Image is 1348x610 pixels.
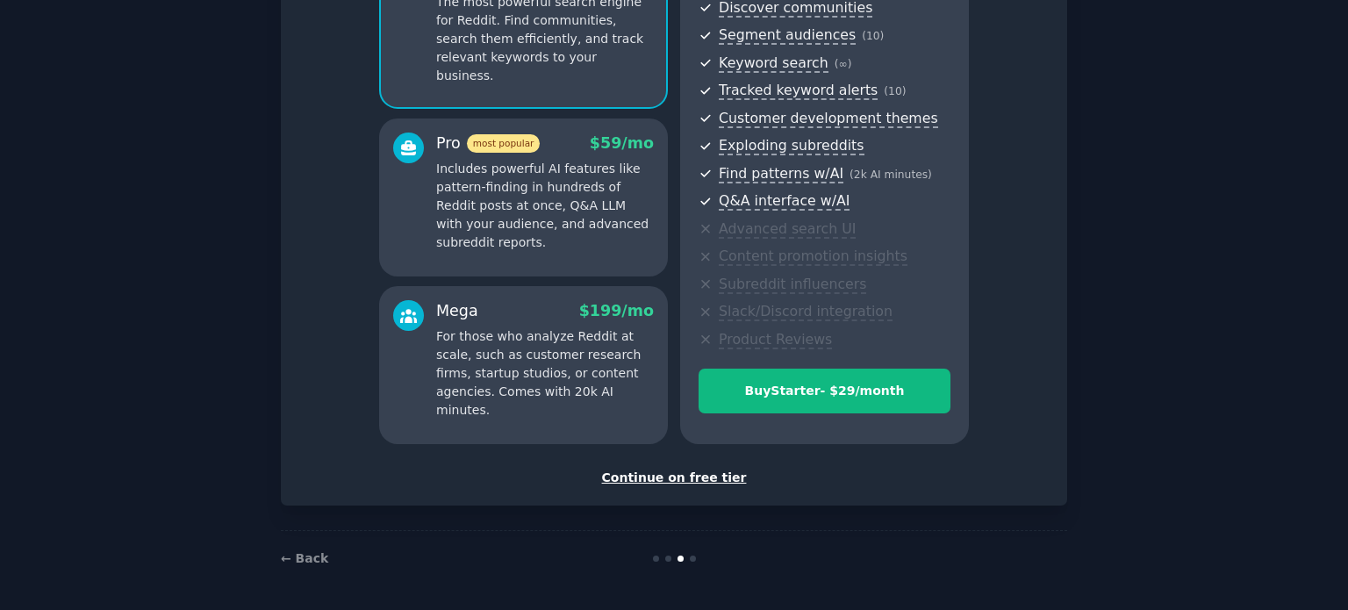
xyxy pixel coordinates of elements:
div: Buy Starter - $ 29 /month [699,382,950,400]
span: Exploding subreddits [719,137,864,155]
span: Tracked keyword alerts [719,82,878,100]
span: ( 10 ) [862,30,884,42]
span: Keyword search [719,54,828,73]
span: Slack/Discord integration [719,303,893,321]
div: Pro [436,133,540,154]
a: ← Back [281,551,328,565]
span: Find patterns w/AI [719,165,843,183]
span: Subreddit influencers [719,276,866,294]
span: Segment audiences [719,26,856,45]
span: most popular [467,134,541,153]
span: $ 199 /mo [579,302,654,319]
span: Q&A interface w/AI [719,192,850,211]
span: ( ∞ ) [835,58,852,70]
div: Mega [436,300,478,322]
span: Customer development themes [719,110,938,128]
span: Product Reviews [719,331,832,349]
span: $ 59 /mo [590,134,654,152]
div: Continue on free tier [299,469,1049,487]
span: ( 2k AI minutes ) [850,169,932,181]
button: BuyStarter- $29/month [699,369,950,413]
span: Advanced search UI [719,220,856,239]
p: Includes powerful AI features like pattern-finding in hundreds of Reddit posts at once, Q&A LLM w... [436,160,654,252]
p: For those who analyze Reddit at scale, such as customer research firms, startup studios, or conte... [436,327,654,420]
span: Content promotion insights [719,248,907,266]
span: ( 10 ) [884,85,906,97]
